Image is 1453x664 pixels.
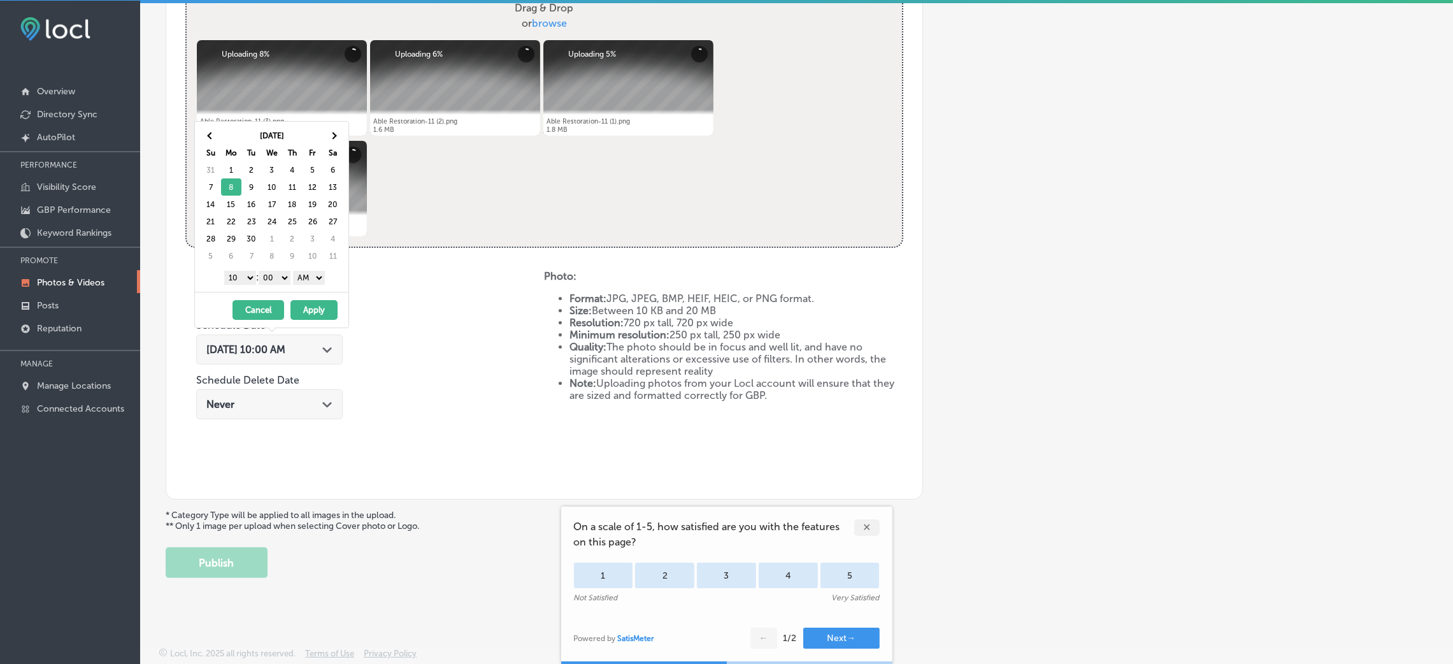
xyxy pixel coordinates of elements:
th: We [262,144,282,161]
td: 2 [241,161,262,178]
span: browse [532,17,567,29]
span: [DATE] 10:00 AM [206,343,285,356]
td: 9 [241,178,262,196]
p: GBP Performance [37,205,111,215]
td: 3 [262,161,282,178]
button: Apply [290,300,338,320]
td: 13 [323,178,343,196]
td: 14 [201,196,221,213]
button: Next→ [803,628,880,649]
th: Tu [241,144,262,161]
strong: Note: [569,377,596,389]
td: 21 [201,213,221,230]
div: 4 [759,563,818,588]
td: 31 [201,161,221,178]
p: AutoPilot [37,132,75,143]
td: 30 [241,230,262,247]
td: 29 [221,230,241,247]
td: 7 [201,178,221,196]
td: 3 [303,230,323,247]
td: 1 [221,161,241,178]
td: 28 [201,230,221,247]
td: 2 [282,230,303,247]
td: 11 [282,178,303,196]
td: 25 [282,213,303,230]
td: 6 [221,247,241,264]
button: Publish [166,547,268,578]
p: Keyword Rankings [37,227,111,238]
td: 6 [323,161,343,178]
span: On a scale of 1-5, how satisfied are you with the features on this page? [574,519,854,550]
li: Between 10 KB and 20 MB [569,305,903,317]
td: 17 [262,196,282,213]
td: 23 [241,213,262,230]
td: 1 [262,230,282,247]
strong: Photo: [544,270,576,282]
div: 1 / 2 [784,633,797,644]
li: JPG, JPEG, BMP, HEIF, HEIC, or PNG format. [569,292,903,305]
td: 9 [282,247,303,264]
img: fda3e92497d09a02dc62c9cd864e3231.png [20,17,90,41]
div: 5 [820,563,880,588]
td: 27 [323,213,343,230]
li: Uploading photos from your Locl account will ensure that they are sized and formatted correctly f... [569,377,903,401]
button: ← [750,628,777,649]
td: 7 [241,247,262,264]
td: 16 [241,196,262,213]
td: 8 [221,178,241,196]
label: Schedule Delete Date [196,374,299,386]
td: 10 [262,178,282,196]
strong: Quality: [569,341,606,353]
div: 3 [697,563,756,588]
th: Sa [323,144,343,161]
p: Manage Locations [37,380,111,391]
td: 12 [303,178,323,196]
th: [DATE] [221,127,323,144]
div: Very Satisfied [832,593,880,602]
td: 26 [303,213,323,230]
li: 720 px tall, 720 px wide [569,317,903,329]
p: Overview [37,86,75,97]
td: 19 [303,196,323,213]
th: Mo [221,144,241,161]
td: 5 [201,247,221,264]
li: 250 px tall, 250 px wide [569,329,903,341]
div: : [200,268,348,287]
p: Posts [37,300,59,311]
td: 15 [221,196,241,213]
p: Visibility Score [37,182,96,192]
div: ✕ [854,519,880,536]
div: Powered by [574,634,655,643]
td: 4 [323,230,343,247]
td: 11 [323,247,343,264]
strong: Resolution: [569,317,624,329]
p: * Category Type will be applied to all images in the upload. ** Only 1 image per upload when sele... [166,510,1428,531]
strong: Minimum resolution: [569,329,669,341]
p: Locl, Inc. 2025 all rights reserved. [170,649,296,658]
li: The photo should be in focus and well lit, and have no significant alterations or excessive use o... [569,341,903,377]
p: Directory Sync [37,109,97,120]
td: 18 [282,196,303,213]
div: 1 [574,563,633,588]
td: 5 [303,161,323,178]
th: Su [201,144,221,161]
td: 8 [262,247,282,264]
p: Reputation [37,323,82,334]
strong: Format: [569,292,606,305]
div: 2 [635,563,694,588]
td: 10 [303,247,323,264]
button: Cancel [233,300,284,320]
div: Not Satisfied [574,593,618,602]
th: Th [282,144,303,161]
p: Photos & Videos [37,277,104,288]
a: SatisMeter [618,634,655,643]
strong: Size: [569,305,592,317]
td: 22 [221,213,241,230]
td: 20 [323,196,343,213]
p: Connected Accounts [37,403,124,414]
td: 24 [262,213,282,230]
th: Fr [303,144,323,161]
span: Never [206,398,234,410]
td: 4 [282,161,303,178]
